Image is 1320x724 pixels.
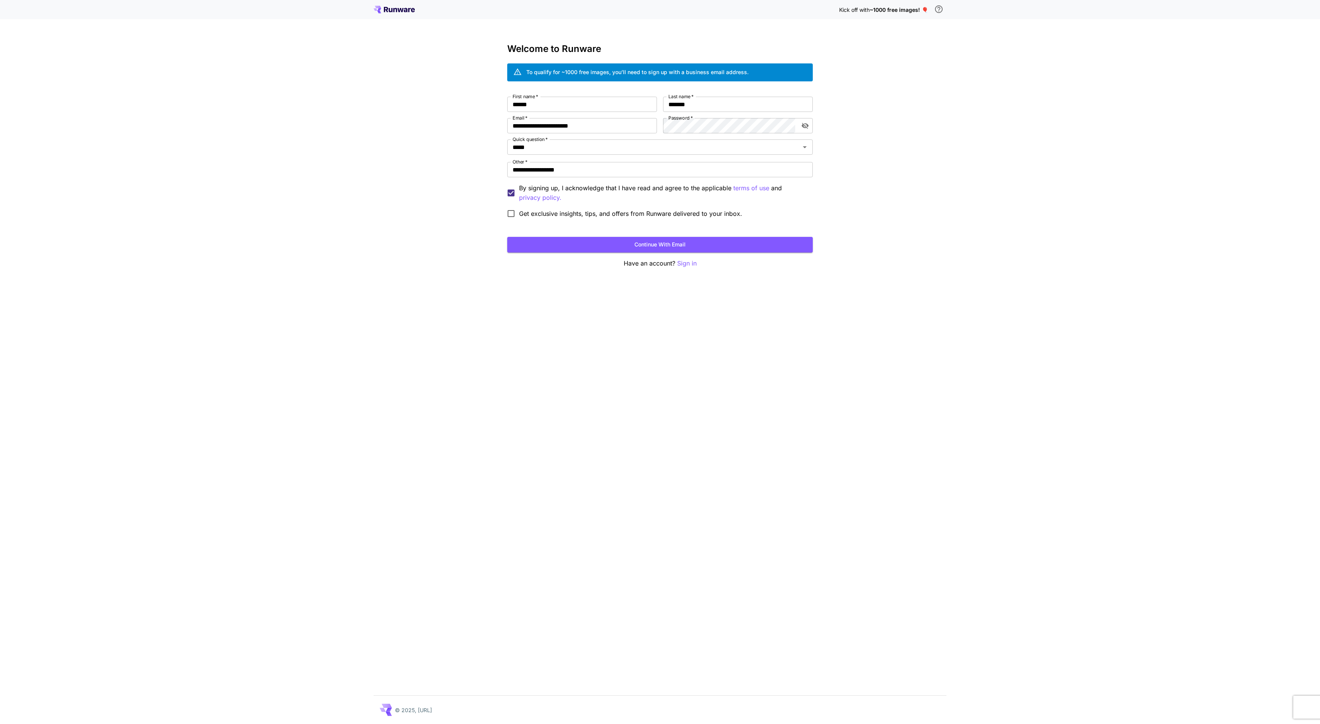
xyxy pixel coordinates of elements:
label: Quick question [513,136,548,143]
span: Get exclusive insights, tips, and offers from Runware delivered to your inbox. [519,209,742,218]
div: To qualify for ~1000 free images, you’ll need to sign up with a business email address. [526,68,749,76]
button: In order to qualify for free credit, you need to sign up with a business email address and click ... [931,2,946,17]
label: Other [513,159,527,165]
button: Open [799,142,810,152]
p: terms of use [733,183,769,193]
label: Last name [668,93,694,100]
h3: Welcome to Runware [507,44,813,54]
label: First name [513,93,538,100]
p: By signing up, I acknowledge that I have read and agree to the applicable and [519,183,807,202]
p: © 2025, [URL] [395,706,432,714]
button: toggle password visibility [798,119,812,133]
label: Email [513,115,527,121]
p: Have an account? [507,259,813,268]
button: Continue with email [507,237,813,253]
button: By signing up, I acknowledge that I have read and agree to the applicable terms of use and [519,193,561,202]
span: ~1000 free images! 🎈 [870,6,928,13]
label: Password [668,115,693,121]
button: By signing up, I acknowledge that I have read and agree to the applicable and privacy policy. [733,183,769,193]
button: Sign in [677,259,697,268]
p: privacy policy. [519,193,561,202]
span: Kick off with [839,6,870,13]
